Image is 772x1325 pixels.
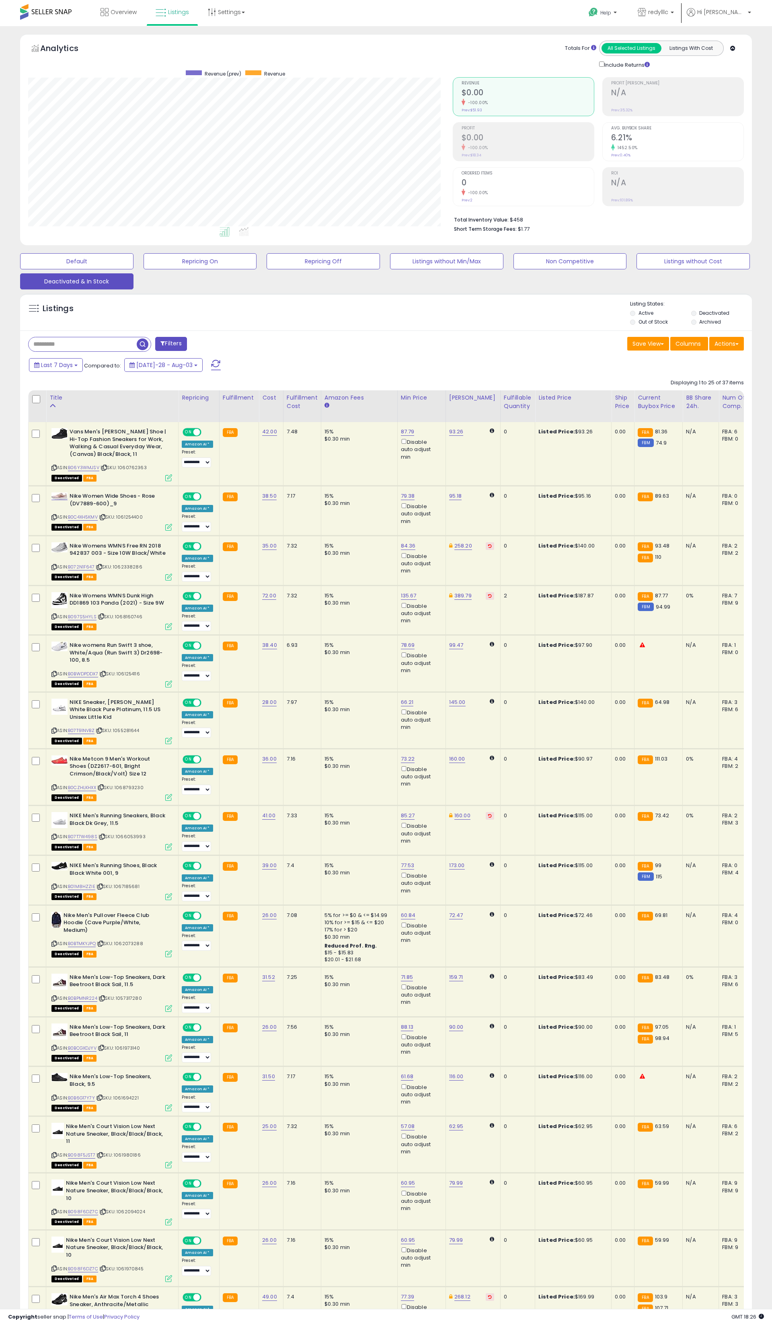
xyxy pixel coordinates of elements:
[661,43,721,53] button: Listings With Cost
[70,542,167,559] b: Nike Womens WMNS Free RN 2018 942837 003 - Size 10W Black/White
[124,358,203,372] button: [DATE]-28 - Aug-03
[41,361,73,369] span: Last 7 Days
[722,435,749,443] div: FBM: 0
[611,88,743,99] h2: N/A
[83,524,97,531] span: FBA
[401,502,439,525] div: Disable auto adjust min
[262,861,277,870] a: 39.00
[588,7,598,17] i: Get Help
[401,492,415,500] a: 79.38
[183,429,193,436] span: ON
[68,1152,95,1159] a: B098F5JST7
[324,642,391,649] div: 15%
[68,671,98,677] a: B0BWDPDDX7
[324,435,391,443] div: $0.30 min
[722,428,749,435] div: FBA: 6
[401,1293,415,1301] a: 77.39
[324,402,329,409] small: Amazon Fees.
[20,253,133,269] button: Default
[454,542,472,550] a: 258.20
[183,593,193,599] span: ON
[84,362,121,369] span: Compared to:
[183,642,193,649] span: ON
[51,699,172,743] div: ASIN:
[722,642,749,649] div: FBA: 1
[454,592,472,600] a: 389.79
[615,145,638,151] small: 1452.50%
[262,394,280,402] div: Cost
[722,542,749,550] div: FBA: 2
[68,1095,95,1101] a: B0B6G17Y7Y
[454,216,509,223] b: Total Inventory Value:
[454,226,517,232] b: Short Term Storage Fees:
[401,394,442,402] div: Min Price
[68,940,96,947] a: B0BTMKYJPQ
[686,642,712,649] div: N/A
[262,755,277,763] a: 36.00
[462,88,594,99] h2: $0.00
[144,253,257,269] button: Repricing On
[611,178,743,189] h2: N/A
[182,605,213,612] div: Amazon AI *
[630,300,751,308] p: Listing States:
[51,624,82,630] span: All listings that are unavailable for purchase on Amazon for any reason other than out-of-stock
[462,178,594,189] h2: 0
[449,861,465,870] a: 173.00
[686,492,712,500] div: N/A
[51,1023,68,1040] img: 31vCBvp8JEL._SL40_.jpg
[83,681,97,687] span: FBA
[504,542,529,550] div: 0
[449,641,464,649] a: 99.47
[99,671,140,677] span: | SKU: 1061254116
[262,1179,277,1187] a: 26.00
[504,394,532,410] div: Fulfillable Quantity
[565,45,596,52] div: Totals For
[262,492,277,500] a: 38.50
[697,8,745,16] span: Hi [PERSON_NAME]
[83,475,97,482] span: FBA
[722,492,749,500] div: FBA: 0
[101,464,147,471] span: | SKU: 1060762363
[68,883,95,890] a: B01M8HZZIE
[262,542,277,550] a: 35.00
[699,318,721,325] label: Archived
[449,973,463,981] a: 159.71
[68,1045,96,1052] a: B0BCGXDJYV
[538,492,575,500] b: Listed Price:
[104,1313,140,1321] a: Privacy Policy
[611,133,743,144] h2: 6.21%
[264,70,285,77] span: Revenue
[615,542,628,550] div: 0.00
[615,394,631,410] div: Ship Price
[675,340,701,348] span: Columns
[324,394,394,402] div: Amazon Fees
[462,198,472,203] small: Prev: 2
[51,475,82,482] span: All listings that are unavailable for purchase on Amazon for any reason other than out-of-stock
[538,592,605,599] div: $187.87
[200,493,213,500] span: OFF
[638,542,653,551] small: FBA
[262,1293,277,1301] a: 49.00
[70,699,167,723] b: NIKE Sneaker, [PERSON_NAME] White Black Pure Platinum, 11.5 US Unisex Little Kid
[449,1179,463,1187] a: 79.99
[611,171,743,176] span: ROI
[29,358,83,372] button: Last 7 Days
[51,428,68,439] img: 41oXxDXMtQL._SL40_.jpg
[401,651,439,674] div: Disable auto adjust min
[401,1122,415,1130] a: 57.08
[200,642,213,649] span: OFF
[200,429,213,436] span: OFF
[722,592,749,599] div: FBA: 7
[262,973,275,981] a: 31.52
[462,153,481,158] small: Prev: $18.34
[638,554,653,562] small: FBA
[538,428,605,435] div: $93.26
[655,592,668,599] span: 87.77
[287,699,315,706] div: 7.97
[324,599,391,607] div: $0.30 min
[51,492,68,500] img: 31TeEUAyqUL._SL40_.jpg
[655,428,668,435] span: 81.36
[627,337,669,351] button: Save View
[83,574,97,580] span: FBA
[51,574,82,580] span: All listings that are unavailable for purchase on Amazon for any reason other than out-of-stock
